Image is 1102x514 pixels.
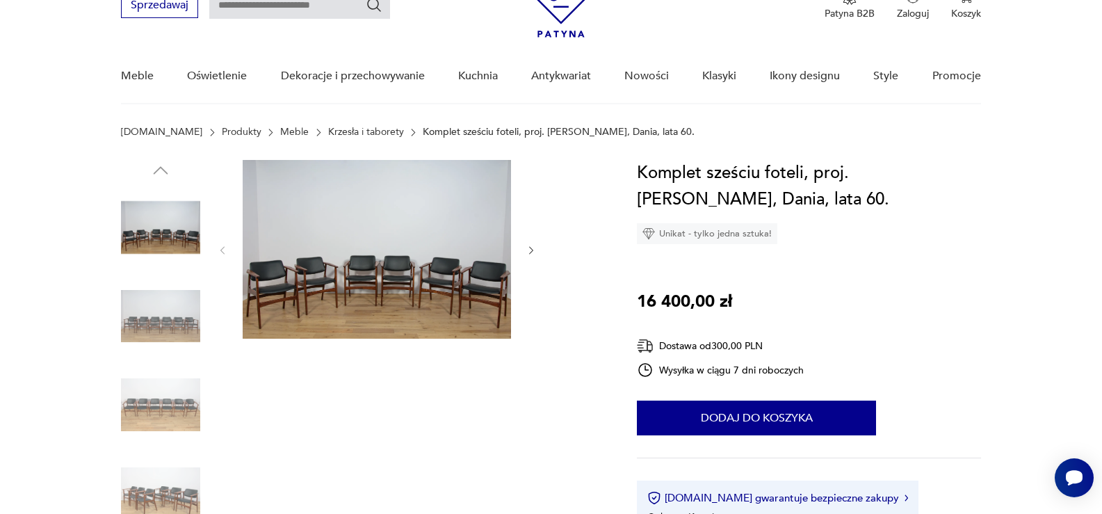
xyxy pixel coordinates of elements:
[121,365,200,444] img: Zdjęcie produktu Komplet sześciu foteli, proj. A. Vodder, Dania, lata 60.
[637,160,981,213] h1: Komplet sześciu foteli, proj. [PERSON_NAME], Dania, lata 60.
[624,49,669,103] a: Nowości
[932,49,981,103] a: Promocje
[243,160,511,339] img: Zdjęcie produktu Komplet sześciu foteli, proj. A. Vodder, Dania, lata 60.
[121,127,202,138] a: [DOMAIN_NAME]
[423,127,695,138] p: Komplet sześciu foteli, proj. [PERSON_NAME], Dania, lata 60.
[647,491,908,505] button: [DOMAIN_NAME] gwarantuje bezpieczne zakupy
[222,127,261,138] a: Produkty
[637,289,732,315] p: 16 400,00 zł
[637,337,654,355] img: Ikona dostawy
[637,401,876,435] button: Dodaj do koszyka
[121,277,200,356] img: Zdjęcie produktu Komplet sześciu foteli, proj. A. Vodder, Dania, lata 60.
[637,362,804,378] div: Wysyłka w ciągu 7 dni roboczych
[702,49,736,103] a: Klasyki
[280,127,309,138] a: Meble
[637,337,804,355] div: Dostawa od 300,00 PLN
[637,223,777,244] div: Unikat - tylko jedna sztuka!
[328,127,404,138] a: Krzesła i taborety
[281,49,425,103] a: Dekoracje i przechowywanie
[770,49,840,103] a: Ikony designu
[1055,458,1094,497] iframe: Smartsupp widget button
[121,49,154,103] a: Meble
[642,227,655,240] img: Ikona diamentu
[121,188,200,267] img: Zdjęcie produktu Komplet sześciu foteli, proj. A. Vodder, Dania, lata 60.
[187,49,247,103] a: Oświetlenie
[458,49,498,103] a: Kuchnia
[647,491,661,505] img: Ikona certyfikatu
[897,7,929,20] p: Zaloguj
[531,49,591,103] a: Antykwariat
[951,7,981,20] p: Koszyk
[121,1,198,11] a: Sprzedawaj
[825,7,875,20] p: Patyna B2B
[873,49,898,103] a: Style
[905,495,909,501] img: Ikona strzałki w prawo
